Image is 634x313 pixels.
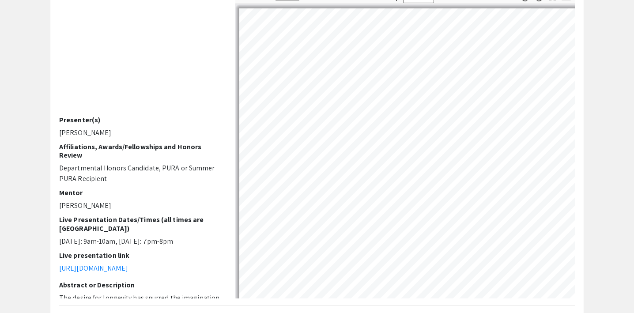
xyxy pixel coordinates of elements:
a: [URL][DOMAIN_NAME] [59,264,128,273]
p: [PERSON_NAME] [59,128,222,138]
h2: Presenter(s) [59,116,222,124]
h2: Live presentation link [59,251,222,260]
iframe: Reflection Video For Research 2024 DREAM [59,1,222,116]
p: [DATE]: 9am-10am, [DATE]: 7pm-8pm [59,236,222,247]
p: Departmental Honors Candidate, PURA or Summer PURA Recipient [59,163,222,184]
p: [PERSON_NAME] [59,200,222,211]
h2: Live Presentation Dates/Times (all times are [GEOGRAPHIC_DATA]) [59,215,222,232]
h2: Abstract or Description [59,281,222,289]
iframe: Chat [7,273,38,306]
h2: Affiliations, Awards/Fellowships and Honors Review [59,143,222,159]
h2: Mentor [59,189,222,197]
